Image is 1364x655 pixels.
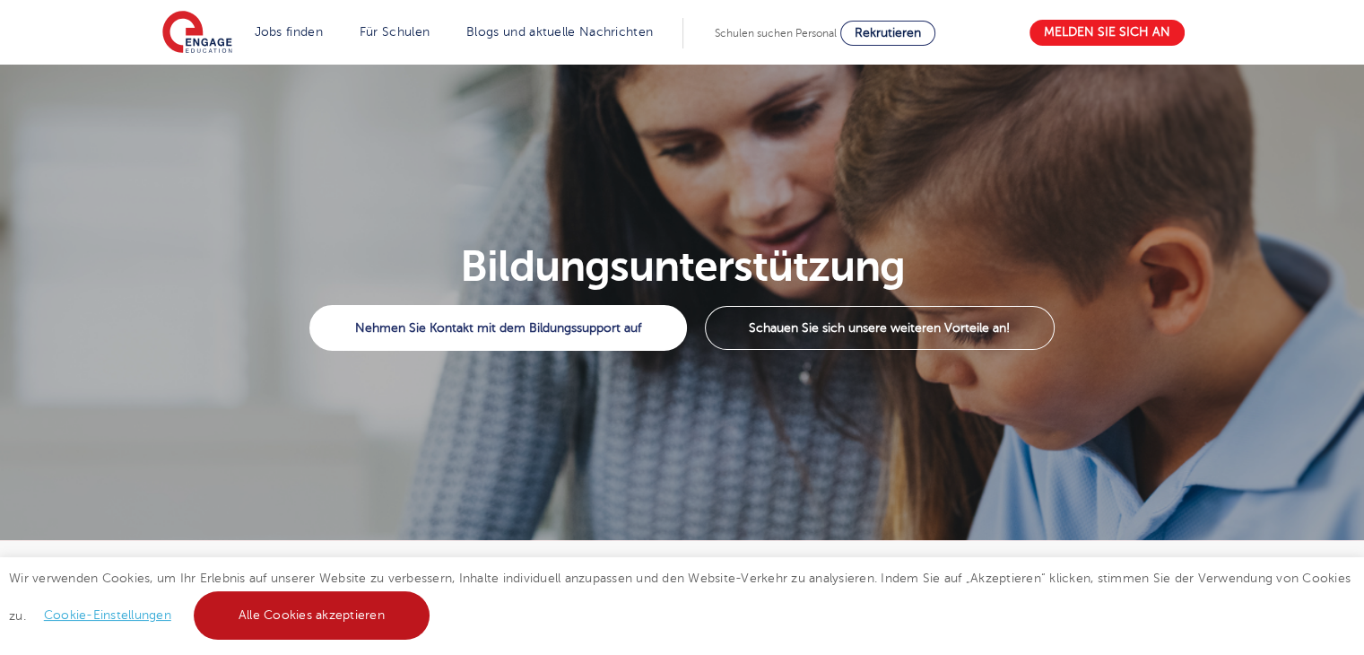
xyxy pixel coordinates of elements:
[194,591,430,640] a: Alle Cookies akzeptieren
[466,25,653,39] a: Blogs und aktuelle Nachrichten
[9,571,1351,623] font: Wir verwenden Cookies, um Ihr Erlebnis auf unserer Website zu verbessern, Inhalte individuell anz...
[255,25,323,39] a: Jobs finden
[1044,26,1170,39] font: Melden Sie sich an
[44,608,171,622] a: Cookie-Einstellungen
[715,27,837,39] font: Schulen suchen Personal
[840,21,935,46] a: Rekrutieren
[1030,20,1185,46] a: Melden Sie sich an
[239,608,385,622] font: Alle Cookies akzeptieren
[705,306,1055,350] a: Schauen Sie sich unsere weiteren Vorteile an!
[309,305,686,351] a: Nehmen Sie Kontakt mit dem Bildungssupport auf
[355,321,641,335] font: Nehmen Sie Kontakt mit dem Bildungssupport auf
[360,25,430,39] a: Für Schulen
[855,26,921,39] font: Rekrutieren
[749,321,1010,335] font: Schauen Sie sich unsere weiteren Vorteile an!
[162,11,232,56] img: Engagieren Sie sich im Bildungsbereich
[460,242,905,291] font: Bildungsunterstützung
